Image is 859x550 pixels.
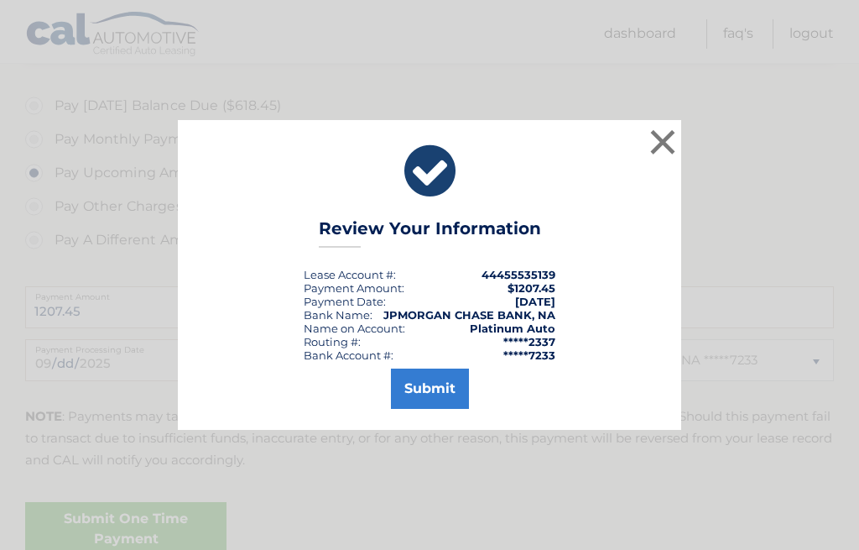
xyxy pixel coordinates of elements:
div: Bank Account #: [304,348,393,362]
span: $1207.45 [508,281,555,295]
strong: Platinum Auto [470,322,555,335]
div: Routing #: [304,335,361,348]
strong: 44455535139 [482,268,555,281]
div: Name on Account: [304,322,405,335]
h3: Review Your Information [319,218,541,248]
span: [DATE] [515,295,555,308]
button: × [646,125,679,159]
div: Lease Account #: [304,268,396,281]
div: Bank Name: [304,308,372,322]
span: Payment Date [304,295,383,308]
div: : [304,295,386,308]
button: Submit [391,369,469,409]
strong: JPMORGAN CHASE BANK, NA [383,308,555,322]
div: Payment Amount: [304,281,404,295]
